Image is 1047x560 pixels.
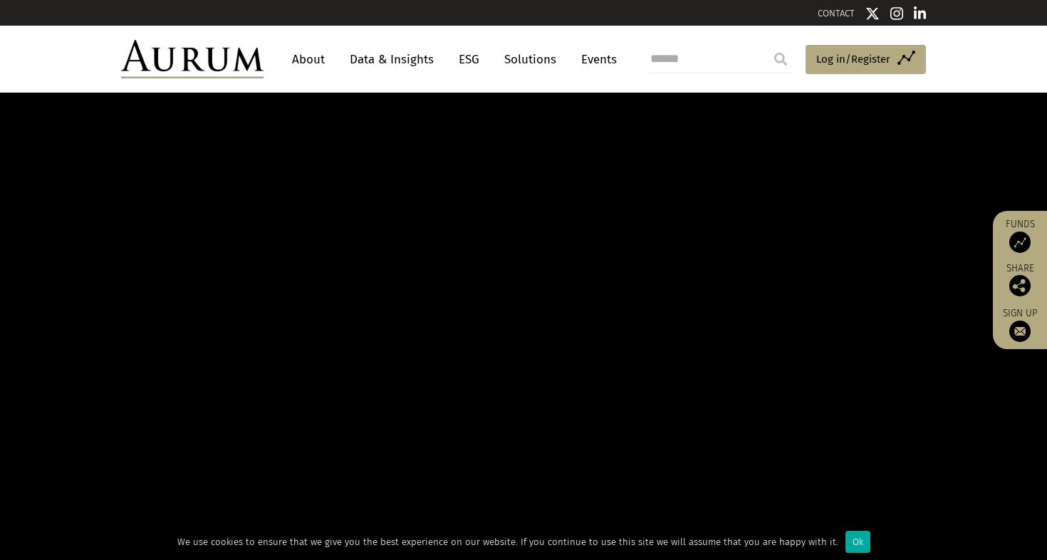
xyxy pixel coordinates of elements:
[1000,218,1040,253] a: Funds
[121,40,264,78] img: Aurum
[497,46,563,73] a: Solutions
[574,46,617,73] a: Events
[285,46,332,73] a: About
[845,531,870,553] div: Ok
[766,45,795,73] input: Submit
[1000,264,1040,296] div: Share
[452,46,486,73] a: ESG
[1009,321,1031,342] img: Sign up to our newsletter
[343,46,441,73] a: Data & Insights
[806,45,926,75] a: Log in/Register
[1000,307,1040,342] a: Sign up
[890,6,903,21] img: Instagram icon
[1009,232,1031,253] img: Access Funds
[914,6,927,21] img: Linkedin icon
[865,6,880,21] img: Twitter icon
[1009,275,1031,296] img: Share this post
[818,8,855,19] a: CONTACT
[816,51,890,68] span: Log in/Register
